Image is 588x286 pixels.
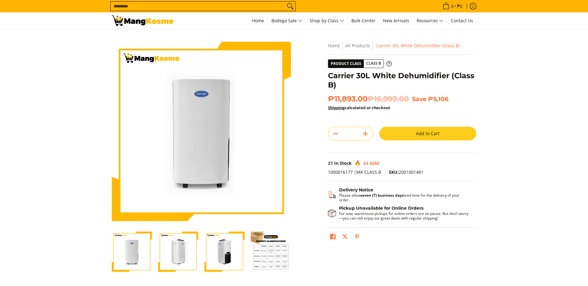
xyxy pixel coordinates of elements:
[456,4,463,8] span: ₱0
[328,60,364,68] span: Product Class
[380,12,412,29] a: New Arrivals
[112,42,291,221] img: Carrier 30L White Dehumidifier (Class B)
[412,95,426,103] span: Save
[339,193,470,202] p: Please allow lead time for the delivery of your order.
[328,169,381,175] span: 1000016177 |MK CLASS B
[285,2,295,11] button: Search
[328,42,476,50] nav: Breadcrumbs
[310,17,344,25] span: Shop by Class
[334,160,352,166] span: In Stock
[268,12,305,29] a: Bodega Sale
[345,43,370,49] a: All Products
[180,12,476,29] nav: Main Menu
[328,105,345,110] a: Shipping
[328,160,333,166] span: 21
[204,232,245,272] img: Carrier 30L White Dehumidifier (Class B)-3
[341,232,349,243] a: Post on X
[339,187,373,193] strong: Delivery Notice
[358,129,373,139] button: Add
[328,94,409,104] span: ₱11,893.00
[379,127,476,140] button: Add to Cart
[441,3,464,10] span: •
[414,12,447,29] a: Resources
[307,12,347,29] a: Shop by Class
[112,15,174,26] img: Carrier 30-Liter Dehumidifier - White (Class B) l Mang Kosme
[364,60,384,67] span: Class B
[376,43,460,49] span: Carrier 30L White Dehumidifier (Class B)
[348,12,379,29] a: Bulk Center
[389,169,423,175] span: 2001001481
[367,94,409,104] del: ₱16,999.00
[329,232,337,243] a: Share on Facebook
[417,17,443,25] span: Resources
[339,211,470,220] p: For now, warehouse pickups for online orders are on pause. But don’t worry—you can still enjoy ou...
[363,160,368,166] span: 63
[158,232,198,272] img: Carrier 30L White Dehumidifier (Class B)-2
[112,232,152,272] img: Carrier 30L White Dehumidifier (Class B)-1
[383,18,409,23] span: New Arrivals
[328,105,390,110] strong: calculated at checkout
[389,169,399,175] span: SKU:
[353,232,361,243] a: Pin on Pinterest
[328,43,340,49] a: Home
[360,193,404,198] strong: seven (7) business days
[251,232,291,272] img: Carrier 30L White Dehumidifier (Class B)-4
[450,4,455,8] span: 0
[328,59,392,68] a: Product Class Class B
[451,18,473,23] span: Contact Us
[448,12,476,29] a: Contact Us
[328,187,470,202] button: Shipping & Delivery
[271,17,302,25] span: Bodega Sale
[328,71,476,90] h1: Carrier 30L White Dehumidifier (Class B)
[339,205,423,211] strong: Pickup Unavailable for Online Orders
[428,95,448,103] span: ₱5,106
[328,129,343,139] button: Subtract
[370,160,379,166] span: Sold
[249,12,267,29] a: Home
[252,18,264,23] span: Home
[351,18,376,23] span: Bulk Center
